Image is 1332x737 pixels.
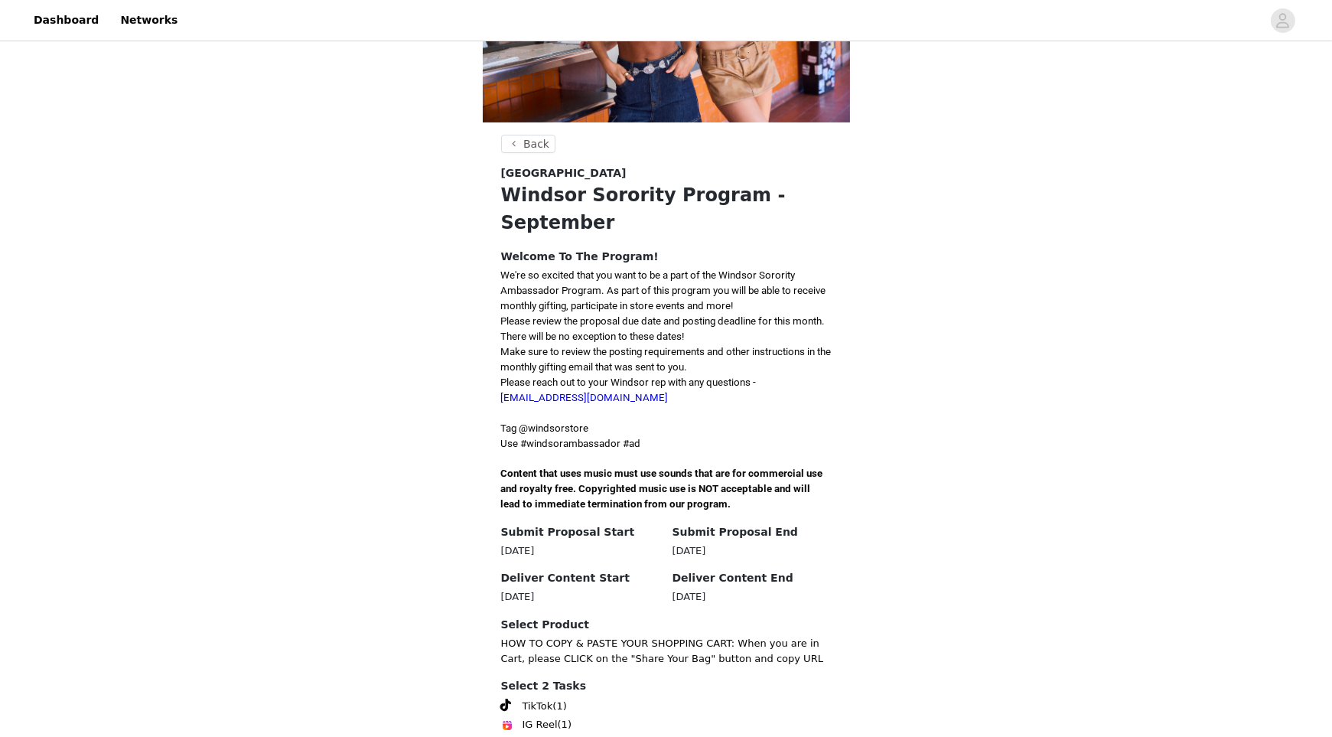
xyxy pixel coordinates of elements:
a: [EMAIL_ADDRESS][DOMAIN_NAME] [501,392,669,403]
h4: Deliver Content Start [501,570,660,586]
span: Please review the proposal due date and posting deadline for this month. There will be no excepti... [501,315,826,342]
div: [DATE] [673,589,832,605]
span: [GEOGRAPHIC_DATA] [501,165,627,181]
span: We're so excited that you want to be a part of the Windsor Sorority Ambassador Program. As part o... [501,269,826,311]
img: Instagram Reels Icon [501,719,513,732]
h4: Welcome To The Program! [501,249,832,265]
a: Dashboard [24,3,108,38]
h4: Submit Proposal Start [501,524,660,540]
span: Use #windsorambassador #ad [501,438,641,449]
span: Please reach out to your Windsor rep with any questions - [501,377,757,403]
h4: Select Product [501,617,832,633]
a: Networks [111,3,187,38]
span: (1) [558,717,572,732]
div: avatar [1275,8,1290,33]
span: Content that uses music must use sounds that are for commercial use and royalty free. Copyrighted... [501,468,826,510]
span: (1) [552,699,566,714]
span: TikTok [523,699,553,714]
h4: Deliver Content End [673,570,832,586]
h1: Windsor Sorority Program - September [501,181,832,236]
p: HOW TO COPY & PASTE YOUR SHOPPING CART: When you are in Cart, please CLICK on the "Share Your Bag... [501,636,832,666]
div: [DATE] [501,589,660,605]
span: Make sure to review the posting requirements and other instructions in the monthly gifting email ... [501,346,832,373]
div: [DATE] [501,543,660,559]
h4: Submit Proposal End [673,524,832,540]
div: [DATE] [673,543,832,559]
span: Tag @windsorstore [501,422,589,434]
h4: Select 2 Tasks [501,678,832,694]
span: IG Reel [523,717,558,732]
button: Back [501,135,556,153]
